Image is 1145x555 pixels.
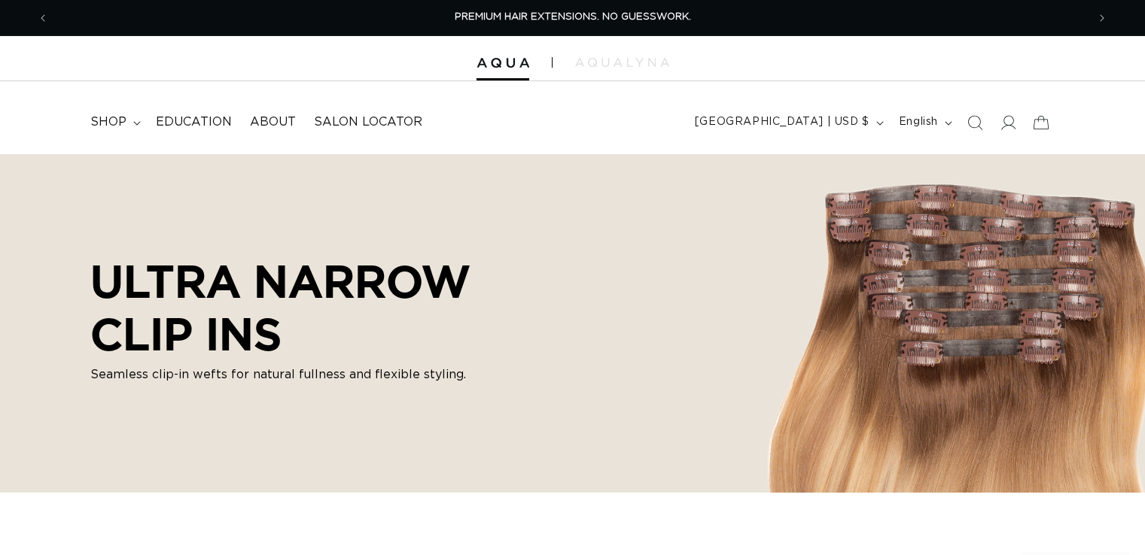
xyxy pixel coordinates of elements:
[890,108,958,137] button: English
[958,106,991,139] summary: Search
[314,114,422,130] span: Salon Locator
[686,108,890,137] button: [GEOGRAPHIC_DATA] | USD $
[477,58,529,68] img: Aqua Hair Extensions
[455,12,691,22] span: PREMIUM HAIR EXTENSIONS. NO GUESSWORK.
[156,114,232,130] span: Education
[305,105,431,139] a: Salon Locator
[1086,4,1119,32] button: Next announcement
[147,105,241,139] a: Education
[90,255,580,359] h2: ULTRA NARROW CLIP INS
[899,114,938,130] span: English
[90,366,580,384] p: Seamless clip-in wefts for natural fullness and flexible styling.
[90,114,126,130] span: shop
[241,105,305,139] a: About
[81,105,147,139] summary: shop
[250,114,296,130] span: About
[26,4,59,32] button: Previous announcement
[695,114,869,130] span: [GEOGRAPHIC_DATA] | USD $
[575,58,669,67] img: aqualyna.com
